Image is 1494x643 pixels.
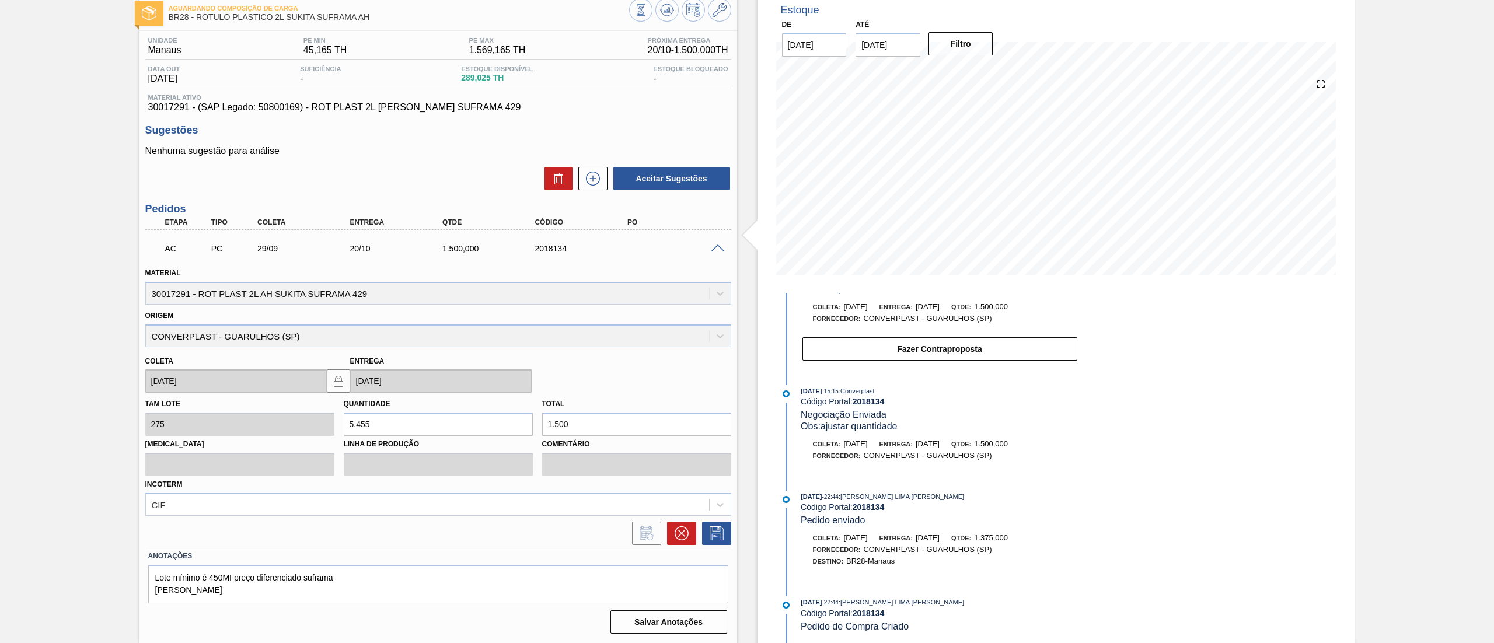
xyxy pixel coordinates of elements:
span: Estoque Bloqueado [653,65,728,72]
strong: 2018134 [853,397,885,406]
div: Código Portal: [801,397,1078,406]
span: [DATE] [844,302,868,311]
div: Pedido de Compra [208,244,259,253]
label: Coleta [145,357,173,365]
div: Excluir Sugestões [539,167,573,190]
span: - 22:44 [822,599,839,606]
span: Próxima Entrega [648,37,728,44]
button: Filtro [928,32,993,55]
span: BR28 - RÓTULO PLÁSTICO 2L SUKITA SUFRAMA AH [169,13,629,22]
img: atual [783,496,790,503]
input: dd/mm/yyyy [782,33,847,57]
div: Qtde [439,218,545,226]
span: [DATE] [801,387,822,394]
input: dd/mm/yyyy [145,369,327,393]
span: Aguardando Composição de Carga [169,5,629,12]
label: Incoterm [145,480,183,488]
span: Material ativo [148,94,728,101]
span: Fornecedor: [813,546,861,553]
span: : [PERSON_NAME] LIMA [PERSON_NAME] [839,599,964,606]
span: [DATE] [916,302,940,311]
span: Destino: [813,558,844,565]
span: Entrega: [879,534,913,541]
div: Etapa [162,218,212,226]
label: Entrega [350,357,385,365]
h3: Sugestões [145,124,731,137]
span: Pedido Aprovado [801,284,872,294]
div: 1.500,000 [439,244,545,253]
span: 45,165 TH [303,45,347,55]
div: Coleta [254,218,360,226]
span: Entrega: [879,441,913,448]
div: Nova sugestão [573,167,608,190]
div: 2018134 [532,244,637,253]
img: Ícone [142,6,156,20]
span: [DATE] [801,599,822,606]
div: - [650,65,731,84]
h3: Pedidos [145,203,731,215]
span: Coleta: [813,303,841,310]
div: PO [624,218,730,226]
div: Estoque [781,4,819,16]
img: atual [783,390,790,397]
div: CIF [152,499,166,509]
div: Cancelar pedido [661,522,696,545]
span: CONVERPLAST - GUARULHOS (SP) [863,451,992,460]
span: [DATE] [844,439,868,448]
img: atual [783,602,790,609]
span: Suficiência [300,65,341,72]
span: Estoque Disponível [461,65,533,72]
span: Fornecedor: [813,452,861,459]
span: 1.500,000 [974,302,1008,311]
p: Nenhuma sugestão para análise [145,146,731,156]
span: [DATE] [916,533,940,542]
span: Pedido enviado [801,515,865,525]
strong: 2018134 [853,609,885,618]
div: Código Portal: [801,609,1078,618]
span: Pedido de Compra Criado [801,621,909,631]
span: PE MAX [469,37,526,44]
span: CONVERPLAST - GUARULHOS (SP) [863,314,992,323]
p: AC [165,244,210,253]
span: - 15:15 [822,388,839,394]
div: Tipo [208,218,259,226]
span: Coleta: [813,534,841,541]
span: CONVERPLAST - GUARULHOS (SP) [863,545,992,554]
div: Salvar Pedido [696,522,731,545]
button: Aceitar Sugestões [613,167,730,190]
div: Código [532,218,637,226]
span: BR28-Manaus [846,557,895,565]
label: Material [145,269,181,277]
span: 1.569,165 TH [469,45,526,55]
span: : Converplast [839,387,875,394]
div: - [297,65,344,84]
label: Até [856,20,869,29]
label: Origem [145,312,174,320]
span: Negociação Enviada [801,410,886,420]
div: Informar alteração no pedido [626,522,661,545]
span: : [PERSON_NAME] LIMA [PERSON_NAME] [839,493,964,500]
span: Manaus [148,45,181,55]
span: 1.375,000 [974,533,1008,542]
span: Coleta: [813,441,841,448]
span: Obs: ajustar quantidade [801,421,897,431]
label: Linha de Produção [344,436,533,453]
button: locked [327,369,350,393]
span: 1.500,000 [974,439,1008,448]
label: [MEDICAL_DATA] [145,436,334,453]
span: 20/10 - 1.500,000 TH [648,45,728,55]
span: Qtde: [951,441,971,448]
div: Entrega [347,218,452,226]
input: dd/mm/yyyy [856,33,920,57]
span: [DATE] [148,74,180,84]
span: Qtde: [951,534,971,541]
label: Tam lote [145,400,180,408]
strong: 2018134 [853,502,885,512]
img: locked [331,374,345,388]
label: Comentário [542,436,731,453]
span: Data out [148,65,180,72]
span: 289,025 TH [461,74,533,82]
label: Total [542,400,565,408]
span: Fornecedor: [813,315,861,322]
span: 30017291 - (SAP Legado: 50800169) - ROT PLAST 2L [PERSON_NAME] SUFRAMA 429 [148,102,728,113]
